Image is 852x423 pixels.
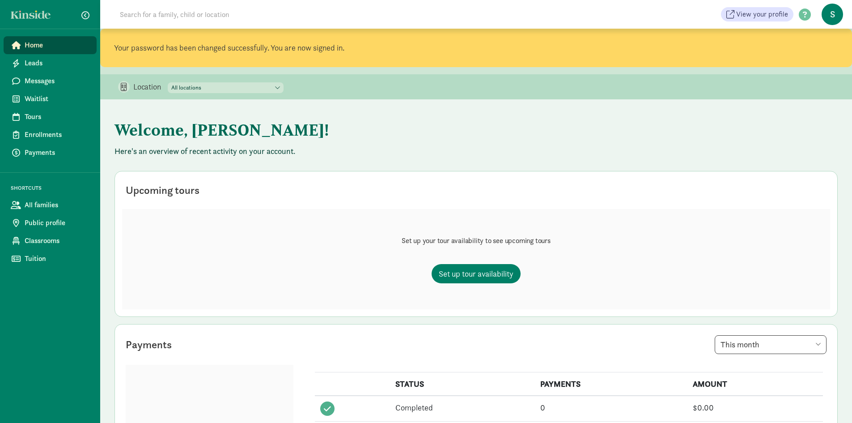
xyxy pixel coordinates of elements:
[4,196,97,214] a: All families
[126,337,172,353] div: Payments
[693,402,818,414] div: $0.00
[25,58,89,68] span: Leads
[25,40,89,51] span: Home
[439,268,513,280] span: Set up tour availability
[114,5,365,23] input: Search for a family, child or location
[114,146,838,157] p: Here's an overview of recent activity on your account.
[4,232,97,250] a: Classrooms
[25,200,89,210] span: All families
[25,253,89,264] span: Tuition
[25,129,89,140] span: Enrollments
[25,218,89,228] span: Public profile
[535,372,688,396] th: PAYMENTS
[133,81,168,92] p: Location
[126,182,199,198] div: Upcoming tours
[736,9,788,20] span: View your profile
[432,264,521,283] a: Set up tour availability
[4,250,97,268] a: Tuition
[4,72,97,90] a: Messages
[721,7,793,21] a: View your profile
[25,235,89,246] span: Classrooms
[687,372,823,396] th: AMOUNT
[4,214,97,232] a: Public profile
[25,111,89,122] span: Tours
[25,147,89,158] span: Payments
[25,94,89,104] span: Waitlist
[402,235,551,246] p: Set up your tour availability to see upcoming tours
[807,380,852,423] iframe: Chat Widget
[114,43,838,53] p: Your password has been changed successfully. You are now signed in.
[25,76,89,86] span: Messages
[390,372,535,396] th: STATUS
[822,4,843,25] span: S
[114,114,557,146] h1: Welcome, [PERSON_NAME]!
[4,126,97,144] a: Enrollments
[540,402,682,414] div: 0
[4,108,97,126] a: Tours
[4,90,97,108] a: Waitlist
[395,402,530,414] div: Completed
[4,144,97,162] a: Payments
[4,54,97,72] a: Leads
[4,36,97,54] a: Home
